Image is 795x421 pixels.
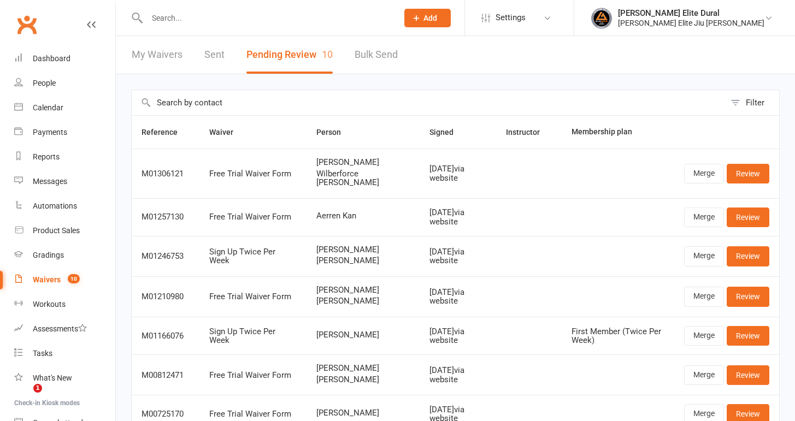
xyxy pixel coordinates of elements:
[142,292,190,301] div: M01210980
[14,268,115,292] a: Waivers 10
[316,330,410,340] span: [PERSON_NAME]
[684,164,724,183] a: Merge
[572,327,664,345] div: First Member (Twice Per Week)
[142,169,190,179] div: M01306121
[209,410,297,419] div: Free Trial Waiver Form
[14,145,115,169] a: Reports
[429,126,466,139] button: Signed
[33,384,42,393] span: 1
[429,128,466,137] span: Signed
[209,128,245,137] span: Waiver
[727,287,769,306] a: Review
[316,297,410,306] span: [PERSON_NAME]
[684,326,724,346] a: Merge
[13,11,40,38] a: Clubworx
[33,226,80,235] div: Product Sales
[209,247,297,265] div: Sign Up Twice Per Week
[725,90,779,115] button: Filter
[142,331,190,341] div: M01166076
[429,288,486,306] div: [DATE] via website
[33,373,72,382] div: What's New
[209,371,297,380] div: Free Trial Waiver Form
[14,218,115,243] a: Product Sales
[618,18,764,28] div: [PERSON_NAME] Elite Jiu [PERSON_NAME]
[684,365,724,385] a: Merge
[316,128,353,137] span: Person
[142,128,190,137] span: Reference
[429,247,486,265] div: [DATE] via website
[496,5,526,30] span: Settings
[209,212,297,222] div: Free Trial Waiver Form
[14,71,115,96] a: People
[33,324,87,333] div: Assessments
[727,207,769,227] a: Review
[14,366,115,390] a: What's New
[727,365,769,385] a: Review
[316,169,410,187] span: Wilberforce [PERSON_NAME]
[506,128,552,137] span: Instructor
[506,126,552,139] button: Instructor
[684,287,724,306] a: Merge
[316,126,353,139] button: Person
[316,256,410,265] span: [PERSON_NAME]
[33,128,67,137] div: Payments
[316,286,410,295] span: [PERSON_NAME]
[316,158,410,167] span: [PERSON_NAME]
[14,169,115,194] a: Messages
[33,201,77,210] div: Automations
[316,364,410,373] span: [PERSON_NAME]
[684,246,724,266] a: Merge
[246,36,333,74] button: Pending Review10
[33,79,56,87] div: People
[33,177,67,186] div: Messages
[144,10,390,26] input: Search...
[33,152,60,161] div: Reports
[132,90,725,115] input: Search by contact
[33,349,52,358] div: Tasks
[209,169,297,179] div: Free Trial Waiver Form
[355,36,398,74] a: Bulk Send
[209,327,297,345] div: Sign Up Twice Per Week
[14,96,115,120] a: Calendar
[429,327,486,345] div: [DATE] via website
[14,292,115,317] a: Workouts
[429,208,486,226] div: [DATE] via website
[316,245,410,254] span: [PERSON_NAME]
[618,8,764,18] div: [PERSON_NAME] Elite Dural
[727,326,769,346] a: Review
[591,7,613,29] img: thumb_image1702864552.png
[14,120,115,145] a: Payments
[68,274,80,283] span: 10
[404,9,451,27] button: Add
[11,384,37,410] iframe: Intercom live chat
[727,164,769,183] a: Review
[14,194,115,218] a: Automations
[429,164,486,182] div: [DATE] via website
[33,275,61,284] div: Waivers
[33,54,70,63] div: Dashboard
[684,207,724,227] a: Merge
[142,371,190,380] div: M00812471
[14,243,115,268] a: Gradings
[746,96,764,109] div: Filter
[142,410,190,419] div: M00725170
[423,14,437,22] span: Add
[322,49,333,60] span: 10
[14,46,115,71] a: Dashboard
[33,300,66,309] div: Workouts
[316,408,410,418] span: [PERSON_NAME]
[33,251,64,259] div: Gradings
[562,116,674,149] th: Membership plan
[14,317,115,341] a: Assessments
[204,36,225,74] a: Sent
[33,103,63,112] div: Calendar
[132,36,182,74] a: My Waivers
[316,211,410,221] span: Aerren Kan
[429,366,486,384] div: [DATE] via website
[209,292,297,301] div: Free Trial Waiver Form
[142,126,190,139] button: Reference
[727,246,769,266] a: Review
[142,252,190,261] div: M01246753
[209,126,245,139] button: Waiver
[14,341,115,366] a: Tasks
